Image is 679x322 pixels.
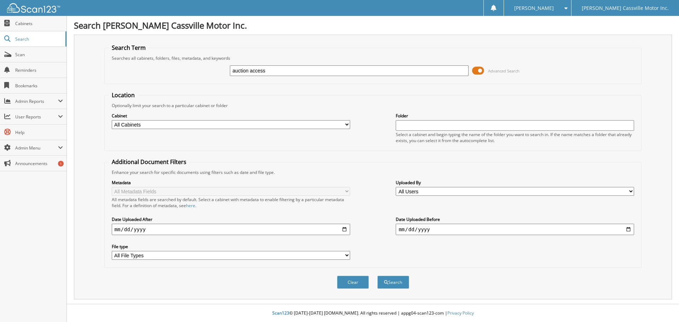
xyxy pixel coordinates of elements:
[112,197,350,209] div: All metadata fields are searched by default. Select a cabinet with metadata to enable filtering b...
[488,68,520,74] span: Advanced Search
[396,180,634,186] label: Uploaded By
[112,244,350,250] label: File type
[15,160,63,166] span: Announcements
[112,113,350,119] label: Cabinet
[58,161,64,166] div: 1
[15,67,63,73] span: Reminders
[447,310,474,316] a: Privacy Policy
[108,55,638,61] div: Searches all cabinets, folders, files, metadata, and keywords
[15,21,63,27] span: Cabinets
[396,131,634,144] div: Select a cabinet and begin typing the name of the folder you want to search in. If the name match...
[74,19,672,31] h1: Search [PERSON_NAME] Cassville Motor Inc.
[582,6,669,10] span: [PERSON_NAME] Cassville Motor Inc.
[337,276,369,289] button: Clear
[108,91,138,99] legend: Location
[108,169,638,175] div: Enhance your search for specific documents using filters such as date and file type.
[15,129,63,135] span: Help
[15,98,58,104] span: Admin Reports
[108,103,638,109] div: Optionally limit your search to a particular cabinet or folder
[112,216,350,222] label: Date Uploaded After
[112,224,350,235] input: start
[396,113,634,119] label: Folder
[15,83,63,89] span: Bookmarks
[396,216,634,222] label: Date Uploaded Before
[186,203,195,209] a: here
[15,52,63,58] span: Scan
[396,224,634,235] input: end
[108,158,190,166] legend: Additional Document Filters
[15,36,62,42] span: Search
[377,276,409,289] button: Search
[112,180,350,186] label: Metadata
[514,6,554,10] span: [PERSON_NAME]
[15,114,58,120] span: User Reports
[15,145,58,151] span: Admin Menu
[7,3,60,13] img: scan123-logo-white.svg
[67,305,679,322] div: © [DATE]-[DATE] [DOMAIN_NAME]. All rights reserved | appg04-scan123-com |
[108,44,149,52] legend: Search Term
[272,310,289,316] span: Scan123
